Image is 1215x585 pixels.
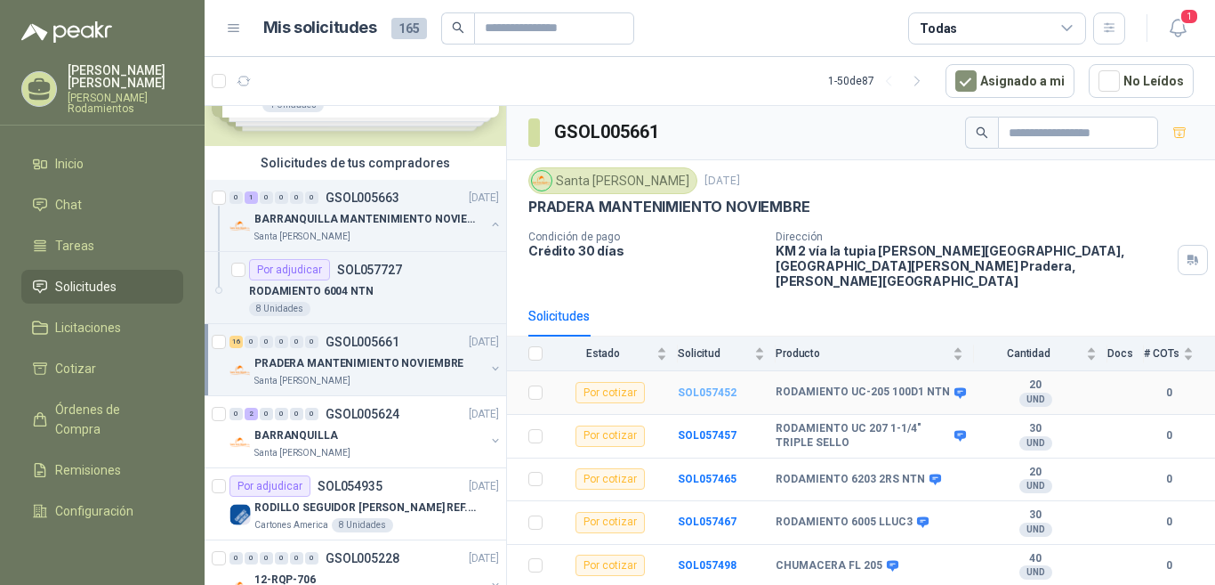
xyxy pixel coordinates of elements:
[290,552,303,565] div: 0
[245,552,258,565] div: 0
[229,408,243,420] div: 0
[469,550,499,567] p: [DATE]
[974,466,1097,480] b: 20
[229,552,243,565] div: 0
[55,460,121,480] span: Remisiones
[575,382,645,403] div: Por cotizar
[21,188,183,222] a: Chat
[55,154,84,174] span: Inicio
[528,198,809,216] p: PRADERA MANTENIMIENTO NOVIEMBRE
[55,236,94,256] span: Tareas
[1019,565,1052,580] div: UND
[678,473,736,485] a: SOL057465
[21,535,183,569] a: Manuales y ayuda
[254,518,328,532] p: Cartones America
[55,277,117,297] span: Solicitudes
[21,311,183,345] a: Licitaciones
[678,386,736,399] a: SOL057452
[452,21,464,34] span: search
[55,318,121,337] span: Licitaciones
[976,126,988,139] span: search
[229,331,503,388] a: 16 0 0 0 0 0 GSOL005661[DATE] Company LogoPRADERA MANTENIMIENTO NOVIEMBRESanta [PERSON_NAME]
[974,422,1097,436] b: 30
[21,393,183,446] a: Órdenes de Compra
[554,118,662,146] h3: GSOL005661
[1019,523,1052,537] div: UND
[678,516,736,528] a: SOL057467
[326,408,399,420] p: GSOL005624
[974,378,1097,393] b: 20
[575,468,645,490] div: Por cotizar
[229,475,310,497] div: Por adjudicar
[290,191,303,204] div: 0
[275,336,288,348] div: 0
[1144,427,1194,444] b: 0
[229,403,503,460] a: 0 2 0 0 0 0 GSOL005624[DATE] Company LogoBARRANQUILLASanta [PERSON_NAME]
[469,190,499,207] p: [DATE]
[469,406,499,423] p: [DATE]
[326,191,399,204] p: GSOL005663
[275,408,288,420] div: 0
[326,552,399,565] p: GSOL005228
[68,64,183,89] p: [PERSON_NAME] [PERSON_NAME]
[260,408,273,420] div: 0
[678,429,736,442] a: SOL057457
[68,93,183,114] p: [PERSON_NAME] Rodamientos
[575,555,645,576] div: Por cotizar
[229,187,503,244] a: 0 1 0 0 0 0 GSOL005663[DATE] Company LogoBARRANQUILLA MANTENIMIENTO NOVIEMBRESanta [PERSON_NAME]
[553,347,653,360] span: Estado
[21,453,183,487] a: Remisiones
[254,374,350,388] p: Santa [PERSON_NAME]
[305,552,318,565] div: 0
[469,334,499,351] p: [DATE]
[1144,337,1215,371] th: # COTs
[776,231,1171,243] p: Dirección
[1144,471,1194,488] b: 0
[528,231,761,243] p: Condición de pago
[229,504,251,525] img: Company Logo
[229,360,251,381] img: Company Logo
[249,259,330,280] div: Por adjudicar
[249,302,310,316] div: 8 Unidades
[678,559,736,572] a: SOL057498
[229,215,251,237] img: Company Logo
[1107,337,1144,371] th: Docs
[337,264,402,276] p: SOL057727
[249,283,374,300] p: RODAMIENTO 6004 NTN
[254,446,350,460] p: Santa [PERSON_NAME]
[275,191,288,204] div: 0
[1179,8,1199,25] span: 1
[776,243,1171,288] p: KM 2 vía la tupia [PERSON_NAME][GEOGRAPHIC_DATA], [GEOGRAPHIC_DATA][PERSON_NAME] Pradera , [PERSO...
[776,422,950,450] b: RODAMIENTO UC 207 1-1/4" TRIPLE SELLO
[21,147,183,181] a: Inicio
[290,336,303,348] div: 0
[290,408,303,420] div: 0
[974,552,1097,566] b: 40
[245,191,258,204] div: 1
[332,518,393,532] div: 8 Unidades
[55,400,166,439] span: Órdenes de Compra
[229,336,243,348] div: 16
[532,171,551,191] img: Company Logo
[553,337,678,371] th: Estado
[828,67,931,95] div: 1 - 50 de 87
[920,19,957,38] div: Todas
[21,352,183,386] a: Cotizar
[245,408,258,420] div: 2
[55,359,96,378] span: Cotizar
[55,195,82,215] span: Chat
[305,408,318,420] div: 0
[1144,385,1194,402] b: 0
[678,337,776,371] th: Solicitud
[776,347,949,360] span: Producto
[945,64,1074,98] button: Asignado a mi
[528,243,761,258] p: Crédito 30 días
[318,480,382,492] p: SOL054935
[254,427,338,444] p: BARRANQUILLA
[469,478,499,495] p: [DATE]
[776,386,950,400] b: RODAMIENTO UC-205 100D1 NTN
[305,336,318,348] div: 0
